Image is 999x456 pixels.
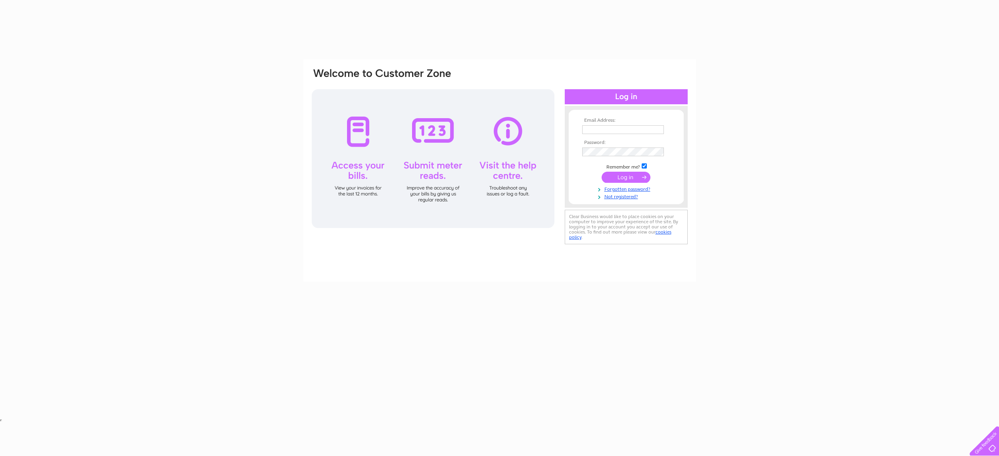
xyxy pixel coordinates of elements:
a: Not registered? [582,192,672,200]
div: Clear Business would like to place cookies on your computer to improve your experience of the sit... [565,210,688,244]
a: cookies policy [569,229,671,240]
th: Password: [580,140,672,146]
a: Forgotten password? [582,185,672,192]
th: Email Address: [580,118,672,123]
input: Submit [602,172,650,183]
td: Remember me? [580,162,672,170]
